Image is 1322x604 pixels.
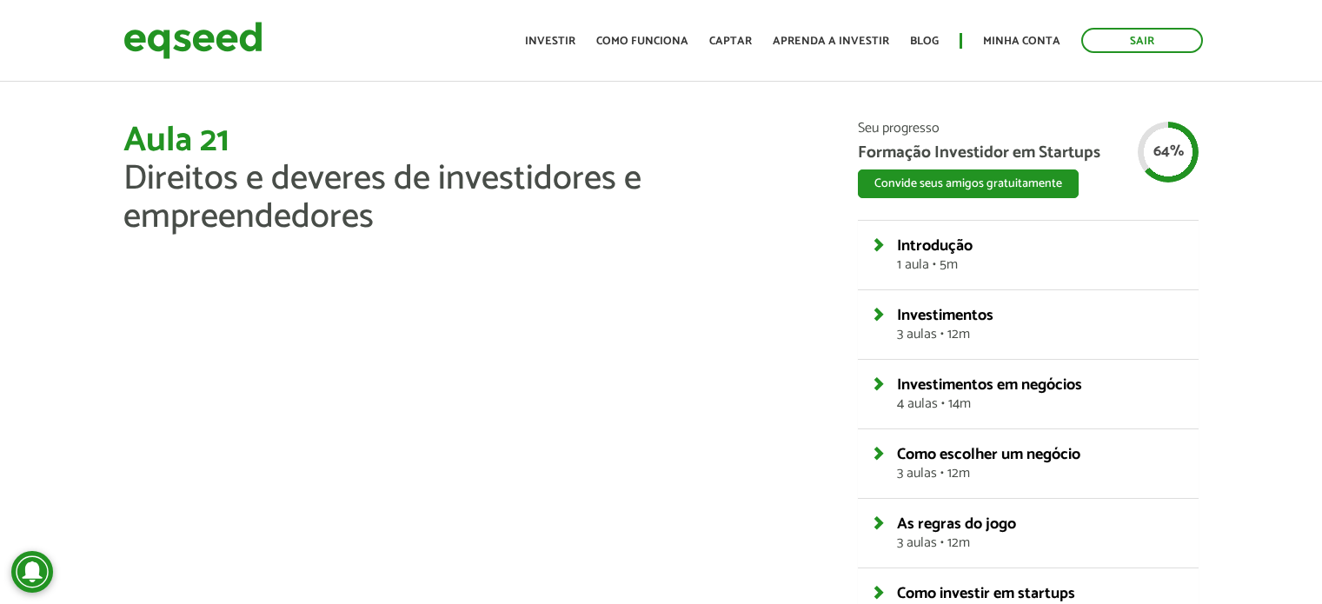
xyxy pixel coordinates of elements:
span: Introdução [897,233,973,259]
span: 3 aulas • 12m [897,328,1186,342]
a: Como escolher um negócio3 aulas • 12m [897,447,1186,481]
img: EqSeed [123,17,262,63]
a: Blog [910,36,939,47]
a: Aprenda a investir [773,36,889,47]
span: 3 aulas • 12m [897,467,1186,481]
span: Investimentos [897,302,993,329]
a: As regras do jogo3 aulas • 12m [897,516,1186,550]
a: Minha conta [983,36,1060,47]
span: Investimentos em negócios [897,372,1082,398]
span: 3 aulas • 12m [897,536,1186,550]
span: As regras do jogo [897,511,1016,537]
span: 1 aula • 5m [897,258,1186,272]
a: Captar [709,36,752,47]
span: Aula 21 [123,112,229,169]
span: Direitos e deveres de investidores e empreendedores [123,150,641,246]
button: Convide seus amigos gratuitamente [858,169,1079,198]
a: Investimentos3 aulas • 12m [897,308,1186,342]
span: Como escolher um negócio [897,441,1080,468]
a: Investir [525,36,575,47]
a: Como funciona [596,36,688,47]
a: Sair [1081,28,1203,53]
span: Formação Investidor em Startups [858,144,1199,161]
span: Seu progresso [858,122,1199,136]
a: Investimentos em negócios4 aulas • 14m [897,377,1186,411]
a: Introdução1 aula • 5m [897,238,1186,272]
span: 4 aulas • 14m [897,397,1186,411]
